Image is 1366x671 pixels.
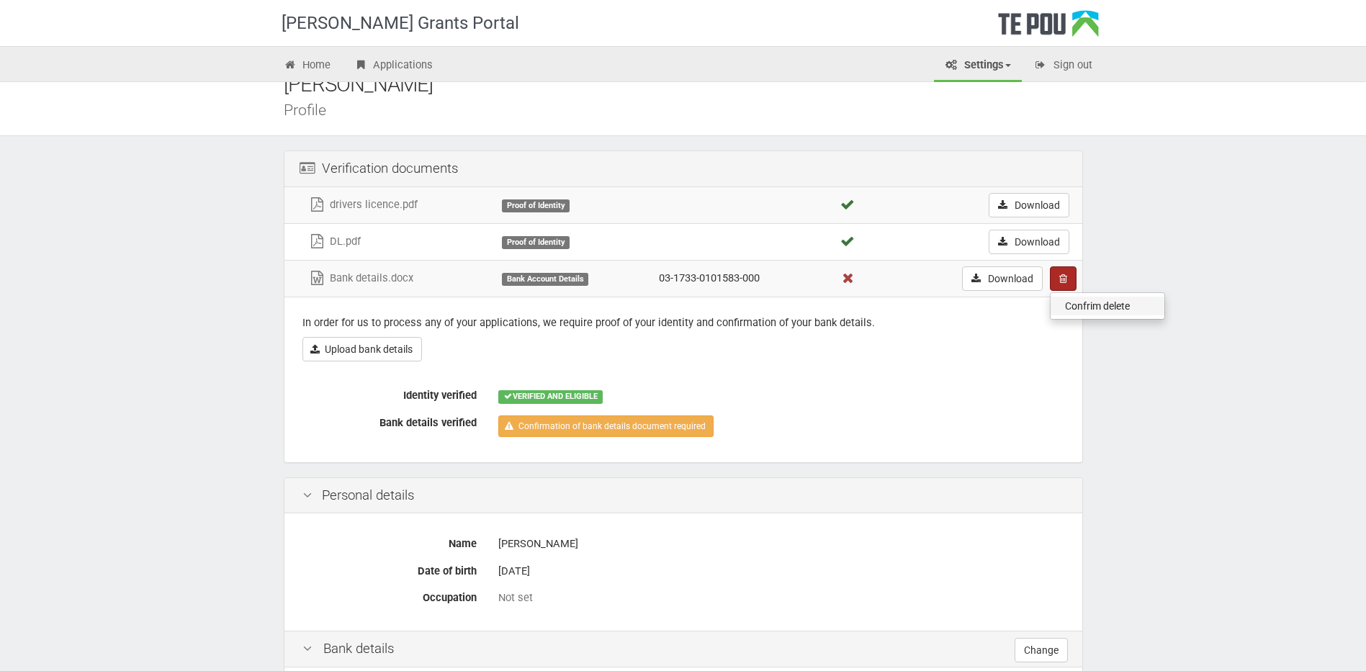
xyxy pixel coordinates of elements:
a: Download [989,193,1069,217]
div: Te Pou Logo [998,10,1099,46]
div: Proof of Identity [502,199,570,212]
a: Applications [343,50,444,82]
a: Bank details.docx [308,271,413,284]
div: Personal details [284,478,1082,514]
a: Upload bank details [302,337,422,361]
label: Bank details verified [292,410,487,431]
div: Bank details [284,631,1082,667]
a: Settings [934,50,1022,82]
a: Home [273,50,342,82]
label: Occupation [292,585,487,605]
div: Profile [284,102,1105,117]
a: Confirmation of bank details document required [498,415,714,437]
label: Date of birth [292,559,487,579]
div: Verification documents [284,151,1082,187]
label: Name [292,531,487,551]
div: [PERSON_NAME] [498,531,1064,557]
div: [PERSON_NAME] [284,69,1105,100]
div: Proof of Identity [502,236,570,249]
a: Confrim delete [1051,297,1164,315]
p: In order for us to process any of your applications, we require proof of your identity and confir... [302,315,1064,330]
a: Change [1015,638,1068,662]
div: Bank Account Details [502,273,588,286]
td: 03-1733-0101583-000 [653,260,833,297]
a: drivers licence.pdf [308,198,418,211]
a: Sign out [1023,50,1103,82]
div: VERIFIED AND ELIGIBLE [498,390,603,403]
div: Not set [498,590,1064,605]
a: DL.pdf [308,235,361,248]
div: [DATE] [498,559,1064,584]
a: Download [962,266,1043,291]
a: Download [989,230,1069,254]
label: Identity verified [292,383,487,403]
